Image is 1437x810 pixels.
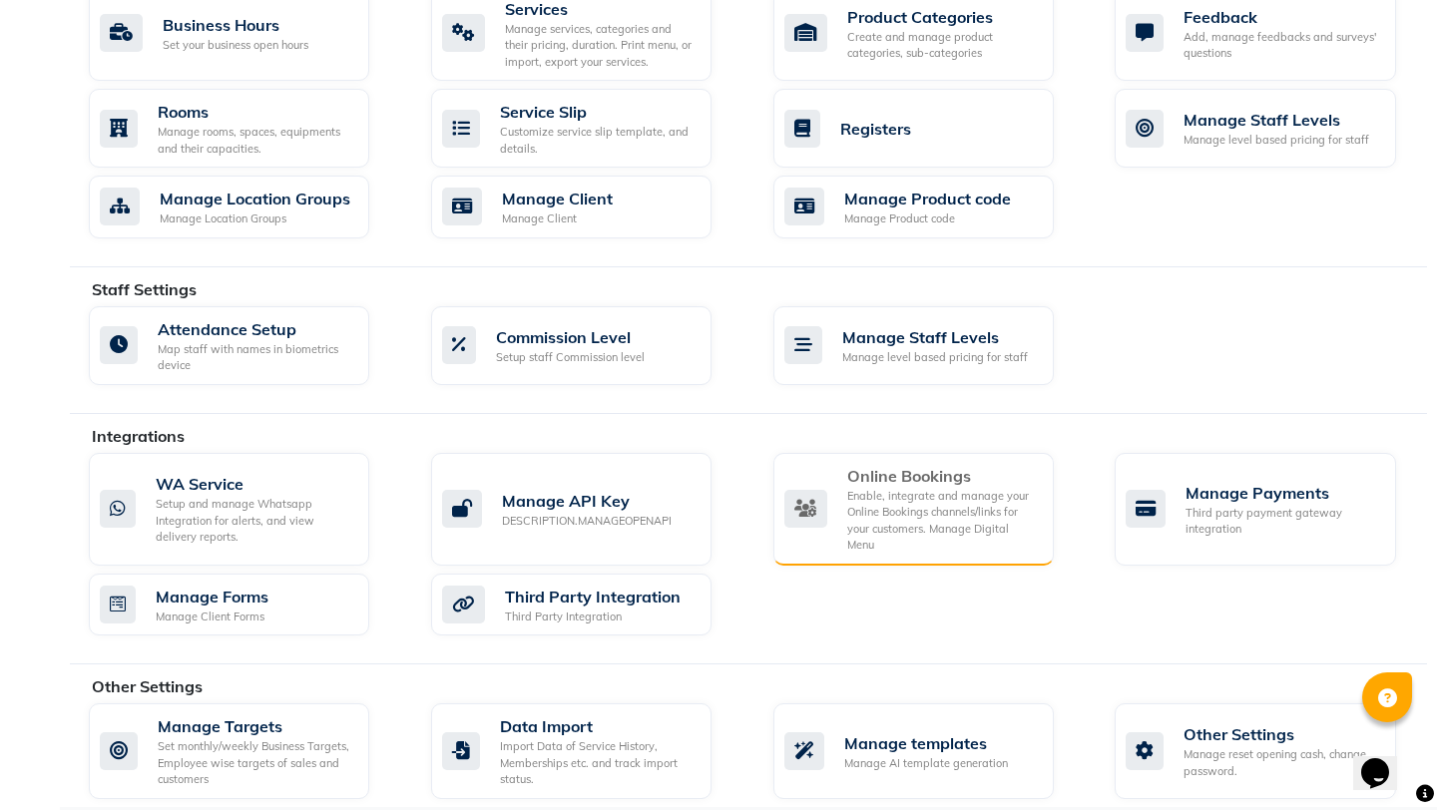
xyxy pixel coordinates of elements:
[158,100,353,124] div: Rooms
[505,608,681,625] div: Third Party Integration
[1115,703,1427,799] a: Other SettingsManage reset opening cash, change password.
[844,187,1011,210] div: Manage Product code
[502,187,613,210] div: Manage Client
[89,703,401,799] a: Manage TargetsSet monthly/weekly Business Targets, Employee wise targets of sales and customers
[500,714,696,738] div: Data Import
[156,585,268,608] div: Manage Forms
[163,13,308,37] div: Business Hours
[89,574,401,636] a: Manage FormsManage Client Forms
[1184,722,1379,746] div: Other Settings
[158,738,353,788] div: Set monthly/weekly Business Targets, Employee wise targets of sales and customers
[156,472,353,496] div: WA Service
[431,89,743,168] a: Service SlipCustomize service slip template, and details.
[840,117,911,141] div: Registers
[773,306,1086,385] a: Manage Staff LevelsManage level based pricing for staff
[496,349,645,366] div: Setup staff Commission level
[89,176,401,238] a: Manage Location GroupsManage Location Groups
[1184,132,1369,149] div: Manage level based pricing for staff
[1184,746,1379,779] div: Manage reset opening cash, change password.
[842,349,1028,366] div: Manage level based pricing for staff
[431,306,743,385] a: Commission LevelSetup staff Commission level
[160,187,350,210] div: Manage Location Groups
[1115,89,1427,168] a: Manage Staff LevelsManage level based pricing for staff
[431,574,743,636] a: Third Party IntegrationThird Party Integration
[89,89,401,168] a: RoomsManage rooms, spaces, equipments and their capacities.
[502,513,672,530] div: DESCRIPTION.MANAGEOPENAPI
[847,29,1038,62] div: Create and manage product categories, sub-categories
[89,453,401,566] a: WA ServiceSetup and manage Whatsapp Integration for alerts, and view delivery reports.
[773,176,1086,238] a: Manage Product codeManage Product code
[842,325,1028,349] div: Manage Staff Levels
[505,585,681,608] div: Third Party Integration
[431,703,743,799] a: Data ImportImport Data of Service History, Memberships etc. and track import status.
[847,5,1038,29] div: Product Categories
[773,703,1086,799] a: Manage templatesManage AI template generation
[496,325,645,349] div: Commission Level
[158,341,353,374] div: Map staff with names in biometrics device
[156,496,353,546] div: Setup and manage Whatsapp Integration for alerts, and view delivery reports.
[844,210,1011,227] div: Manage Product code
[502,210,613,227] div: Manage Client
[502,489,672,513] div: Manage API Key
[89,306,401,385] a: Attendance SetupMap staff with names in biometrics device
[847,488,1038,554] div: Enable, integrate and manage your Online Bookings channels/links for your customers. Manage Digit...
[431,453,743,566] a: Manage API KeyDESCRIPTION.MANAGEOPENAPI
[1186,481,1379,505] div: Manage Payments
[163,37,308,54] div: Set your business open hours
[773,453,1086,566] a: Online BookingsEnable, integrate and manage your Online Bookings channels/links for your customer...
[500,124,696,157] div: Customize service slip template, and details.
[844,755,1008,772] div: Manage AI template generation
[1186,505,1379,538] div: Third party payment gateway integration
[844,731,1008,755] div: Manage templates
[1115,453,1427,566] a: Manage PaymentsThird party payment gateway integration
[500,100,696,124] div: Service Slip
[431,176,743,238] a: Manage ClientManage Client
[773,89,1086,168] a: Registers
[156,608,268,625] div: Manage Client Forms
[847,464,1038,488] div: Online Bookings
[505,21,696,71] div: Manage services, categories and their pricing, duration. Print menu, or import, export your servi...
[1184,29,1379,62] div: Add, manage feedbacks and surveys' questions
[158,714,353,738] div: Manage Targets
[500,738,696,788] div: Import Data of Service History, Memberships etc. and track import status.
[1184,108,1369,132] div: Manage Staff Levels
[158,124,353,157] div: Manage rooms, spaces, equipments and their capacities.
[158,317,353,341] div: Attendance Setup
[1353,730,1417,790] iframe: chat widget
[1184,5,1379,29] div: Feedback
[160,210,350,227] div: Manage Location Groups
